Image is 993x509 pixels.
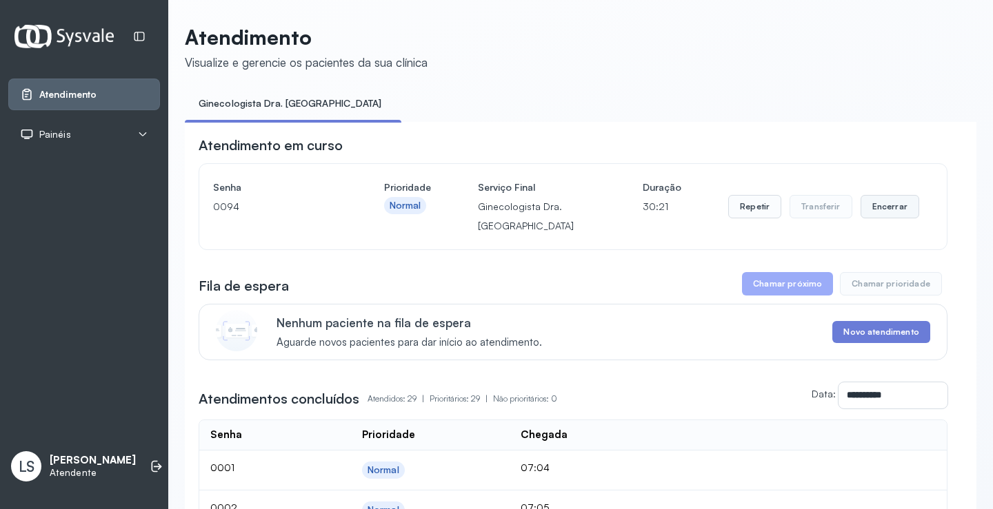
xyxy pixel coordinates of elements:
button: Chamar prioridade [840,272,942,295]
p: Não prioritários: 0 [493,389,557,408]
span: Painéis [39,129,71,141]
h3: Atendimento em curso [199,136,343,155]
img: Imagem de CalloutCard [216,310,257,351]
span: Atendimento [39,89,97,101]
button: Transferir [790,195,852,218]
span: 0001 [210,461,234,473]
p: Prioritários: 29 [430,389,493,408]
div: Normal [390,200,421,211]
div: Senha [210,428,242,442]
p: 0094 [213,197,337,216]
a: Atendimento [20,87,148,101]
h4: Duração [643,178,681,197]
h3: Atendimentos concluídos [199,389,359,408]
p: Atendimento [185,25,428,50]
h4: Prioridade [384,178,431,197]
p: [PERSON_NAME] [50,454,136,467]
div: Visualize e gerencie os pacientes da sua clínica [185,55,428,70]
h4: Senha [213,178,337,197]
span: | [422,393,424,404]
p: Nenhum paciente na fila de espera [277,315,542,330]
span: Aguarde novos pacientes para dar início ao atendimento. [277,336,542,349]
div: Prioridade [362,428,415,442]
div: Normal [368,464,399,476]
h4: Serviço Final [478,178,596,197]
p: Atendente [50,467,136,479]
span: 07:04 [521,461,550,473]
label: Data: [812,388,836,399]
h3: Fila de espera [199,276,289,295]
div: Chegada [521,428,568,442]
button: Encerrar [861,195,919,218]
p: Atendidos: 29 [368,389,430,408]
button: Repetir [728,195,781,218]
button: Novo atendimento [832,321,930,343]
span: | [485,393,488,404]
img: Logotipo do estabelecimento [14,25,114,48]
p: Ginecologista Dra. [GEOGRAPHIC_DATA] [478,197,596,236]
p: 30:21 [643,197,681,216]
button: Chamar próximo [742,272,833,295]
a: Ginecologista Dra. [GEOGRAPHIC_DATA] [185,92,396,115]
